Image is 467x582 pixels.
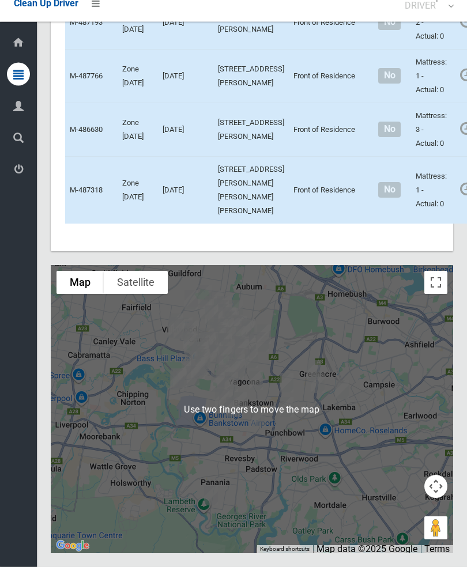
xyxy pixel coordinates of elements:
[373,200,406,210] h4: Normal sized
[378,137,401,152] span: No
[194,296,217,324] div: 44 Gurney Road, CHESTER HILL NSW 2162<br>Status : AssignedToRoute<br><a href="/driver/booking/486...
[190,357,213,386] div: 103a Johnston Road, BASS HILL NSW 2197<br>Status : AssignedToRoute<br><a href="/driver/booking/48...
[211,375,234,404] div: 88 Clarke Street, BASS HILL NSW 2197<br>Status : IssuesWithCollection<br><a href="/driver/booking...
[199,496,223,525] div: 42 Doris Street, PICNIC POINT NSW 2213<br>Status : AssignedToRoute<br><a href="/driver/booking/48...
[204,301,227,330] div: 11 Campbell Hill Road, CHESTER HILL NSW 2162<br>Status : AssignedToRoute<br><a href="/driver/book...
[317,558,417,569] span: Map data ©2025 Google
[424,531,447,554] button: Drag Pegman onto the map to open Street View
[164,327,187,356] div: 3/102 Carawatha Street, VILLAWOOD NSW 2163<br>Status : AssignedToRoute<br><a href="/driver/bookin...
[225,325,248,354] div: 129 Wellington Road, SEFTON NSW 2162<br>Status : AssignedToRoute<br><a href="/driver/booking/4868...
[213,118,289,171] td: [STREET_ADDRESS][PERSON_NAME]
[186,370,209,399] div: 14 Harden Crescent, GEORGES HALL NSW 2198<br>Status : AssignedToRoute<br><a href="/driver/booking...
[180,362,203,391] div: 52 Denman Road, GEORGES HALL NSW 2198<br>Status : AssignedToRoute<br><a href="/driver/booking/486...
[378,83,401,99] span: No
[200,307,223,335] div: 16 Wingara Street, CHESTER HILL NSW 2162<br>Status : AssignedToRoute<br><a href="/driver/booking/...
[197,342,220,371] div: 47A Orchard Road, BASS HILL NSW 2197<br>Status : AssignedToRoute<br><a href="/driver/booking/4830...
[227,364,250,393] div: 722 Hume Highway, YAGOONA NSW 2199<br>Status : AssignedToRoute<br><a href="/driver/booking/487931...
[229,358,253,387] div: 31 Angus Crescent, YAGOONA NSW 2199<br>Status : AssignedToRoute<br><a href="/driver/booking/48752...
[208,334,231,362] div: 13 Downshire Parade, CHESTER HILL NSW 2162<br>Status : AssignedToRoute<br><a href="/driver/bookin...
[213,345,236,373] div: 5 Spencer Street, SEFTON NSW 2162<br>Status : AssignedToRoute<br><a href="/driver/booking/487193/...
[118,10,158,64] td: Zone [DATE]
[230,349,253,378] div: 79 Wycombe Street, YAGOONA NSW 2199<br>Status : AssignedToRoute<br><a href="/driver/booking/48640...
[65,118,118,171] td: M-486630
[424,490,447,513] button: Map camera controls
[275,383,298,412] div: 303 Stacey Street, BANKSTOWN NSW 2200<br>Status : Collected<br><a href="/driver/booking/487176/co...
[185,357,208,386] div: 81 Denman Road, GEORGES HALL NSW 2198<br>Status : AssignedToRoute<br><a href="/driver/booking/476...
[424,286,447,309] button: Toggle fullscreen view
[158,171,213,239] td: [DATE]
[231,347,254,376] div: 52 Ferrier Road, BIRRONG NSW 2143<br>Status : AssignedToRoute<br><a href="/driver/booking/487929/...
[195,309,219,338] div: 43 Biara Street, CHESTER HILL NSW 2162<br>Status : AssignedToRoute<br><a href="/driver/booking/48...
[289,118,368,171] td: Front of Residence
[213,314,236,343] div: 9A Meakin Crescent, CHESTER HILL NSW 2162<br>Status : AssignedToRoute<br><a href="/driver/booking...
[191,346,214,375] div: 74 Kawana Street, BASS HILL NSW 2197<br>Status : AssignedToRoute<br><a href="/driver/booking/4847...
[399,7,453,25] span: Clean Up
[227,346,250,375] div: 74 Ferrier Road, SEFTON NSW 2162<br>Status : AssignedToRoute<br><a href="/driver/booking/479800/c...
[177,369,200,398] div: 7 Amaroo Avenue, GEORGES HALL NSW 2198<br>Status : AssignedToRoute<br><a href="/driver/booking/48...
[168,379,191,408] div: 35 Beale Street, GEORGES HALL NSW 2198<br>Status : AssignedToRoute<br><a href="/driver/booking/48...
[373,139,406,149] h4: Normal sized
[411,171,451,239] td: Mattress: 1 - Actual: 0
[187,367,210,396] div: 2 Barlow Place, GEORGES HALL NSW 2198<br>Status : Collected<br><a href="/driver/booking/487196/co...
[289,171,368,239] td: Front of Residence
[210,399,233,428] div: 2/54 Townsend Street, CONDELL PARK NSW 2200<br>Status : IssuesWithCollection<br><a href="/driver/...
[238,349,261,377] div: 1 Alan Street, YAGOONA NSW 2199<br>Status : AssignedToRoute<br><a href="/driver/booking/486252/co...
[210,335,233,364] div: 16 Mc Clelland Street, CHESTER HILL NSW 2162<br>Status : AssignedToRoute<br><a href="/driver/book...
[220,321,243,350] div: 24 Waldron Road, SEFTON NSW 2162<br>Status : AssignedToRoute<br><a href="/driver/booking/485205/c...
[189,366,212,395] div: 123 Amaroo Avenue, GEORGES HALL NSW 2198<br>Status : AssignedToRoute<br><a href="/driver/booking/...
[220,383,243,411] div: 5 Collins Crescent, YAGOONA NSW 2199<br>Status : Collected<br><a href="/driver/booking/486523/com...
[190,352,213,381] div: 28 Union Street, BASS HILL NSW 2197<br>Status : AssignedToRoute<br><a href="/driver/booking/48644...
[208,338,231,367] div: 25 Marks Street, CHESTER HILL NSW 2162<br>Status : AssignedToRoute<br><a href="/driver/booking/48...
[214,343,237,372] div: 8 Spencer Street, SEFTON NSW 2162<br>Status : AssignedToRoute<br><a href="/driver/booking/486861/...
[158,10,213,64] td: [DATE]
[214,400,238,429] div: 34 Townsend Street, CONDELL PARK NSW 2200<br>Status : Collected<br><a href="/driver/booking/48672...
[65,171,118,239] td: M-487318
[236,331,259,360] div: 21 Royal Avenue, BIRRONG NSW 2143<br>Status : AssignedToRoute<br><a href="/driver/booking/487480/...
[57,286,104,309] button: Show street map
[205,332,228,361] div: 5 Bambridge Street, CHESTER HILL NSW 2162<br>Status : AssignedToRoute<br><a href="/driver/booking...
[405,16,441,25] small: DRIVER
[275,407,298,436] div: 55 Columbine Avenue, PUNCHBOWL NSW 2196<br>Status : IssuesWithCollection<br><a href="/driver/book...
[212,343,235,372] div: 256 Hector Street, CHESTER HILL NSW 2162<br>Status : AssignedToRoute<br><a href="/driver/booking/...
[179,336,202,365] div: 4 Camira Street, VILLAWOOD NSW 2163<br>Status : AssignedToRoute<br><a href="/driver/booking/48692...
[218,318,241,346] div: 47 Virgil Avenue, SEFTON NSW 2162<br>Status : AssignedToRoute<br><a href="/driver/booking/487650/...
[251,342,274,371] div: 12 Jones Avenue, POTTS HILL NSW 2143<br>Status : AssignedToRoute<br><a href="/driver/booking/4853...
[213,64,289,118] td: [STREET_ADDRESS][PERSON_NAME]
[240,359,263,388] div: 252 Auburn Road, YAGOONA NSW 2199<br>Status : AssignedToRoute<br><a href="/driver/booking/486007/...
[221,371,244,400] div: 24 Dargan Street, YAGOONA NSW 2199<br>Status : Collected<br><a href="/driver/booking/485186/compl...
[378,29,401,45] span: No
[306,384,329,413] div: 28 Napoleon Road, GREENACRE NSW 2190<br>Status : Collected<br><a href="/driver/booking/488865/com...
[211,366,234,395] div: 13 Tucker Street, BASS HILL NSW 2197<br>Status : AssignedToRoute<br><a href="/driver/booking/4858...
[169,330,192,358] div: 51A Goondah Street, VILLAWOOD NSW 2163<br>Status : AssignedToRoute<br><a href="/driver/booking/48...
[224,311,247,339] div: 5 Munro Street, SEFTON NSW 2162<br>Status : AssignedToRoute<br><a href="/driver/booking/484043/co...
[65,64,118,118] td: M-487766
[165,381,189,410] div: 46a Haig Avenue, GEORGES HALL NSW 2198<br>Status : AssignedToRoute<br><a href="/driver/booking/47...
[163,328,186,357] div: 43 Belar Avenue, VILLAWOOD NSW 2163<br>Status : AssignedToRoute<br><a href="/driver/booking/48542...
[180,300,203,329] div: 27 Minmai Road, CHESTER HILL NSW 2162<br>Status : AssignedToRoute<br><a href="/driver/booking/484...
[228,337,251,365] div: 145 Rodd Street, SEFTON NSW 2162<br>Status : AssignedToRoute<br><a href="/driver/booking/482670/c...
[118,171,158,239] td: Zone [DATE]
[118,64,158,118] td: Zone [DATE]
[14,10,78,27] a: Clean Up Driver
[213,171,289,239] td: [STREET_ADDRESS][PERSON_NAME][PERSON_NAME][PERSON_NAME]
[253,335,276,364] div: 65 Rowe Drive, POTTS HILL NSW 2143<br>Status : AssignedToRoute<br><a href="/driver/booking/486204...
[378,197,401,213] span: No
[217,337,240,366] div: 6 Allawah Avenue, SEFTON NSW 2162<br>Status : AssignedToRoute<br><a href="/driver/booking/487563/...
[191,360,214,388] div: 3 Glenbrook Crescent, GEORGES HALL NSW 2198<br>Status : AssignedToRoute<br><a href="/driver/booki...
[289,10,368,64] td: Front of Residence
[228,402,251,431] div: 108B Taylor Street, CONDELL PARK NSW 2200<br>Status : Collected<br><a href="/driver/booking/48552...
[237,330,260,358] div: 1B Royal Avenue, BIRRONG NSW 2143<br>Status : AssignedToRoute<br><a href="/driver/booking/486617/...
[166,379,189,407] div: 44 Beale Street, GEORGES HALL NSW 2198<br>Status : AssignedToRoute<br><a href="/driver/booking/48...
[65,10,118,64] td: M-487193
[200,316,223,345] div: 126 Campbell Hill Road, CHESTER HILL NSW 2162<br>Status : AssignedToRoute<br><a href="/driver/boo...
[411,10,451,64] td: Mattress: 2 - Actual: 0
[227,369,250,398] div: 21 Cantrell Street, YAGOONA NSW 2199<br>Status : Collected<br><a href="/driver/booking/485537/com...
[179,344,202,373] div: 40 Farrell Road, BASS HILL NSW 2197<br>Status : AssignedToRoute<br><a href="/driver/booking/48685...
[54,553,92,568] img: Google
[244,381,268,410] div: 4/48 Little Road, BANKSTOWN NSW 2200<br>Status : Collected<br><a href="/driver/booking/482402/com...
[373,32,406,42] h4: Normal sized
[411,64,451,118] td: Mattress: 1 - Actual: 0
[289,64,368,118] td: Front of Residence
[424,558,450,569] a: Terms (opens in new tab)
[212,307,235,335] div: 40 Elliston Street, CHESTER HILL NSW 2162<br>Status : AssignedToRoute<br><a href="/driver/booking...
